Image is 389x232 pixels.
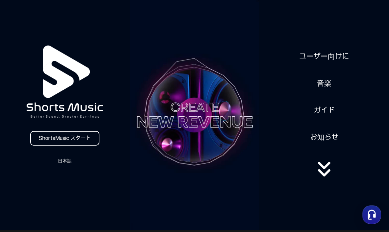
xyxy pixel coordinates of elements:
a: 音楽 [314,75,334,91]
button: 日本語 [49,156,81,166]
a: お知らせ [308,129,341,145]
img: logo [10,28,119,136]
a: ShortsMusic スタート [30,131,99,146]
a: ガイド [311,102,337,118]
a: ユーザー向けに [297,48,352,64]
